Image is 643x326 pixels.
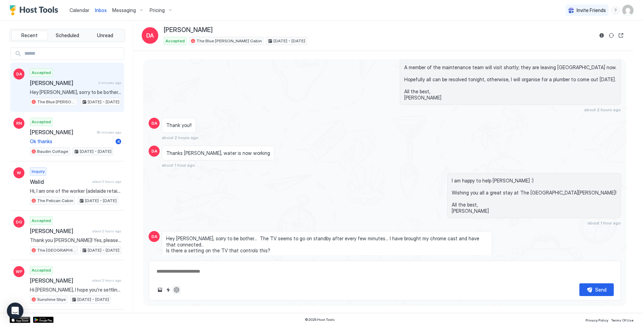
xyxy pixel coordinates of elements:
[32,218,51,224] span: Accepted
[164,286,172,294] button: Quick reply
[32,168,45,175] span: Inquiry
[85,198,117,204] span: [DATE] - [DATE]
[7,303,23,319] div: Open Intercom Messenger
[69,7,89,13] span: Calendar
[16,120,22,126] span: RN
[30,188,121,194] span: Hi, I am one of the worker (adelaide retaining walls) actually staying in the accomodation and we...
[30,89,121,95] span: Hey [PERSON_NAME], sorry to be bother… The TV seems to go on standby after every few minutes… I h...
[16,269,22,275] span: WF
[30,287,121,293] span: Hi [PERSON_NAME], I hope you’re settling in and enjoying your stay at [GEOGRAPHIC_DATA] on [GEOGR...
[56,32,79,39] span: Scheduled
[80,148,111,155] span: [DATE] - [DATE]
[49,31,86,40] button: Scheduled
[95,7,107,14] a: Inbox
[156,286,164,294] button: Upload image
[88,247,119,253] span: [DATE] - [DATE]
[305,317,335,322] span: © 2025 Host Tools
[95,7,107,13] span: Inbox
[30,138,113,145] span: Ok thanks
[588,220,621,225] span: about 1 hour ago
[584,107,621,112] span: about 2 hours ago
[37,148,68,155] span: Baudin Cottage
[87,31,123,40] button: Unread
[77,296,109,303] span: [DATE] - [DATE]
[16,219,22,225] span: DG
[10,317,30,323] a: App Store
[579,283,614,296] button: Send
[11,31,48,40] button: Recent
[17,170,21,176] span: W
[151,120,157,126] span: DA
[37,247,76,253] span: The [GEOGRAPHIC_DATA]
[166,235,488,254] span: Hey [PERSON_NAME], sorry to be bother… The TV seems to go on standby after every few minutes… I h...
[595,286,607,293] div: Send
[92,229,121,233] span: about 2 hours ago
[37,99,76,105] span: The Blue [PERSON_NAME] Cabin
[611,6,620,14] div: menu
[151,233,157,240] span: DA
[151,148,157,154] span: DA
[112,7,136,13] span: Messaging
[611,316,633,323] a: Terms Of Use
[165,38,185,44] span: Accepted
[69,7,89,14] a: Calendar
[30,228,89,234] span: [PERSON_NAME]
[196,38,262,44] span: The Blue [PERSON_NAME] Cabin
[164,26,213,34] span: [PERSON_NAME]
[32,119,51,125] span: Accepted
[32,267,51,273] span: Accepted
[162,135,199,140] span: about 2 hours ago
[117,139,120,144] span: 4
[22,48,124,60] input: Input Field
[92,179,121,184] span: about 2 hours ago
[146,31,154,40] span: DA
[452,178,617,214] span: I am happy to help [PERSON_NAME] :) Wishing you all a great stay at The [GEOGRAPHIC_DATA][PERSON_...
[404,52,617,101] span: Thank you for letting me know [PERSON_NAME]. A member of the maintenance team will visit shortly;...
[10,5,61,15] a: Host Tools Logo
[30,237,121,243] span: Thank you [PERSON_NAME]! Yes, please put the keys back in the lockbox :) All the best, [PERSON_NAME]
[172,286,181,294] button: ChatGPT Auto Reply
[37,296,66,303] span: Sunshine Skye
[37,198,73,204] span: The Pelican Cabin
[166,150,270,156] span: Thanks [PERSON_NAME], water is now working
[33,317,54,323] a: Google Play Store
[586,316,608,323] a: Privacy Policy
[166,122,192,128] span: Thank you!!
[32,70,51,76] span: Accepted
[30,129,94,136] span: [PERSON_NAME]
[21,32,37,39] span: Recent
[607,31,615,40] button: Sync reservation
[274,38,305,44] span: [DATE] - [DATE]
[598,31,606,40] button: Reservation information
[586,318,608,322] span: Privacy Policy
[88,99,119,105] span: [DATE] - [DATE]
[622,5,633,16] div: User profile
[30,80,96,86] span: [PERSON_NAME]
[611,318,633,322] span: Terms Of Use
[30,277,89,284] span: [PERSON_NAME]
[92,278,121,283] span: about 2 hours ago
[30,178,89,185] span: Walid
[16,71,22,77] span: DA
[577,7,606,13] span: Invite Friends
[97,32,113,39] span: Unread
[162,162,195,168] span: about 1 hour ago
[10,29,125,42] div: tab-group
[98,81,121,85] span: 2 minutes ago
[97,130,121,135] span: 38 minutes ago
[617,31,625,40] button: Open reservation
[150,7,165,13] span: Pricing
